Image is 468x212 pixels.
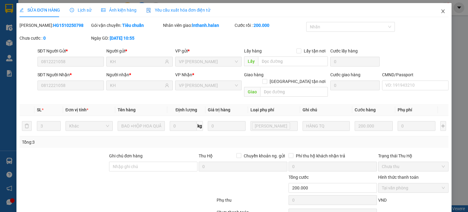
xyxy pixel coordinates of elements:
span: picture [101,8,105,12]
input: Cước lấy hàng [330,57,380,66]
th: Loại phụ phí [248,104,300,116]
span: Lấy [244,56,258,66]
span: Yêu cầu xuất hóa đơn điện tử [146,8,211,13]
span: SỬA ĐƠN HÀNG [19,8,60,13]
span: clock-circle [70,8,74,12]
span: VP Hoàng Văn Thụ [179,81,238,90]
label: Ghi chú đơn hàng [109,153,143,158]
div: Nhân viên giao: [163,22,233,29]
span: user [165,59,169,64]
div: Chưa cước : [19,35,90,41]
span: Thu Hộ [199,153,213,158]
span: Tên hàng [118,107,136,112]
b: lnthanh.halan [192,23,219,28]
input: VD: Bàn, Ghế [118,121,165,131]
span: Tại văn phòng [382,183,445,192]
span: Lấy hàng [244,49,262,53]
span: Phụ phí [398,107,412,112]
input: 0 [355,121,392,131]
span: Lưu kho [252,122,290,130]
label: Cước giao hàng [330,72,360,77]
span: VND [378,198,387,203]
b: 0 [43,36,46,41]
div: Ngày GD: [91,35,161,41]
span: Chuyển khoản ng. gửi [241,153,287,159]
span: Lịch sử [70,8,91,13]
span: [PERSON_NAME] [255,123,287,129]
b: [DATE] 10:55 [110,36,134,41]
div: VP gửi [175,48,242,54]
span: Khác [69,121,109,131]
input: Dọc đường [260,87,328,97]
span: edit [19,8,24,12]
input: Ghi chú đơn hàng [109,162,197,171]
input: 0 [208,121,246,131]
div: Trạng thái Thu Hộ [378,153,448,159]
div: SĐT Người Gửi [37,48,104,54]
span: kg [197,121,203,131]
button: delete [22,121,32,131]
span: Cước hàng [355,107,376,112]
span: VP Hoàng Gia [179,57,238,66]
input: Tên người gửi [110,58,164,65]
input: Ghi Chú [303,121,350,131]
span: Định lượng [175,107,197,112]
span: Giao [244,87,260,97]
div: Người gửi [106,48,173,54]
th: Ghi chú [300,104,352,116]
span: Tổng cước [289,175,309,180]
label: Hình thức thanh toán [378,175,419,180]
div: [PERSON_NAME]: [19,22,90,29]
span: Giá trị hàng [208,107,230,112]
span: Chưa thu [382,162,445,171]
span: [GEOGRAPHIC_DATA] tận nơi [267,78,328,85]
div: SĐT Người Nhận [37,71,104,78]
div: Gói vận chuyển: [91,22,161,29]
div: Người nhận [106,71,173,78]
input: Tên người nhận [110,82,164,89]
b: HG1510250798 [53,23,83,28]
span: SL [37,107,42,112]
div: Cước rồi : [235,22,305,29]
span: Phí thu hộ khách nhận trả [293,153,348,159]
div: CMND/Passport [382,71,448,78]
span: Ảnh kiện hàng [101,8,136,13]
span: Lấy tận nơi [301,48,328,54]
div: Phụ thu [216,197,288,207]
button: plus [440,121,446,131]
input: Dọc đường [258,56,328,66]
div: Tổng: 3 [22,139,181,146]
span: Giao hàng [244,72,264,77]
button: Close [434,3,452,20]
input: Cước giao hàng [330,81,380,90]
b: 200.000 [253,23,269,28]
img: icon [146,8,151,13]
span: Đơn vị tính [66,107,88,112]
span: VP Nhận [175,72,192,77]
span: user [165,83,169,88]
b: Tiêu chuẩn [122,23,144,28]
label: Cước lấy hàng [330,49,358,53]
span: close [441,9,445,14]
